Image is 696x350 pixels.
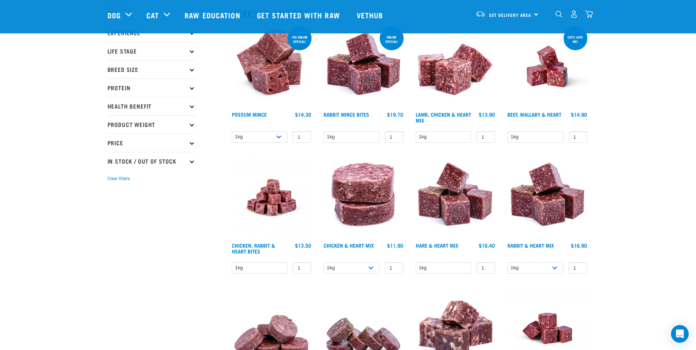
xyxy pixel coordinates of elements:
div: $13.90 [479,112,495,117]
div: 1kg online special! [288,32,311,47]
img: home-icon-1@2x.png [555,11,562,18]
div: $11.90 [387,243,403,248]
a: Rabbit & Heart Mix [507,244,554,247]
input: 1 [477,131,495,143]
img: 1102 Possum Mince 01 [230,25,313,108]
a: Possum Mince [232,113,267,116]
p: In Stock / Out Of Stock [108,152,196,170]
div: $14.30 [295,112,311,117]
img: user.png [570,10,578,18]
input: 1 [569,262,587,274]
img: van-moving.png [475,11,485,17]
img: 1124 Lamb Chicken Heart Mix 01 [414,25,497,108]
div: Open Intercom Messenger [671,325,689,343]
img: Chicken Rabbit Heart 1609 [230,156,313,239]
div: $13.50 [295,243,311,248]
div: ONLINE SPECIAL! [380,32,404,47]
div: Cats love me! [564,32,587,47]
a: Cat [146,10,159,21]
a: Beef, Wallaby & Heart [507,113,561,116]
input: 1 [385,262,403,274]
a: Vethub [349,0,393,30]
p: Breed Size [108,60,196,79]
input: 1 [385,131,403,143]
img: Chicken and Heart Medallions [322,156,405,239]
div: $14.90 [571,112,587,117]
span: Set Delivery Area [489,14,532,16]
a: Chicken, Rabbit & Heart Bites [232,244,275,252]
img: home-icon@2x.png [585,10,593,18]
input: 1 [477,262,495,274]
a: Chicken & Heart Mix [324,244,374,247]
img: Pile Of Cubed Hare Heart For Pets [414,156,497,239]
a: Dog [108,10,121,21]
p: Life Stage [108,42,196,60]
p: Protein [108,79,196,97]
p: Health Benefit [108,97,196,115]
a: Raw Education [177,0,249,30]
p: Product Weight [108,115,196,134]
p: Price [108,134,196,152]
img: Raw Essentials 2024 July2572 Beef Wallaby Heart [506,25,589,108]
div: $19.70 [387,112,403,117]
button: Clear filters [108,175,130,182]
img: 1087 Rabbit Heart Cubes 01 [506,156,589,239]
a: Lamb, Chicken & Heart Mix [416,113,471,121]
a: Get started with Raw [249,0,349,30]
a: Rabbit Mince Bites [324,113,369,116]
div: $16.40 [479,243,495,248]
input: 1 [293,131,311,143]
input: 1 [293,262,311,274]
input: 1 [569,131,587,143]
img: Whole Minced Rabbit Cubes 01 [322,25,405,108]
a: Hare & Heart Mix [416,244,458,247]
div: $16.90 [571,243,587,248]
